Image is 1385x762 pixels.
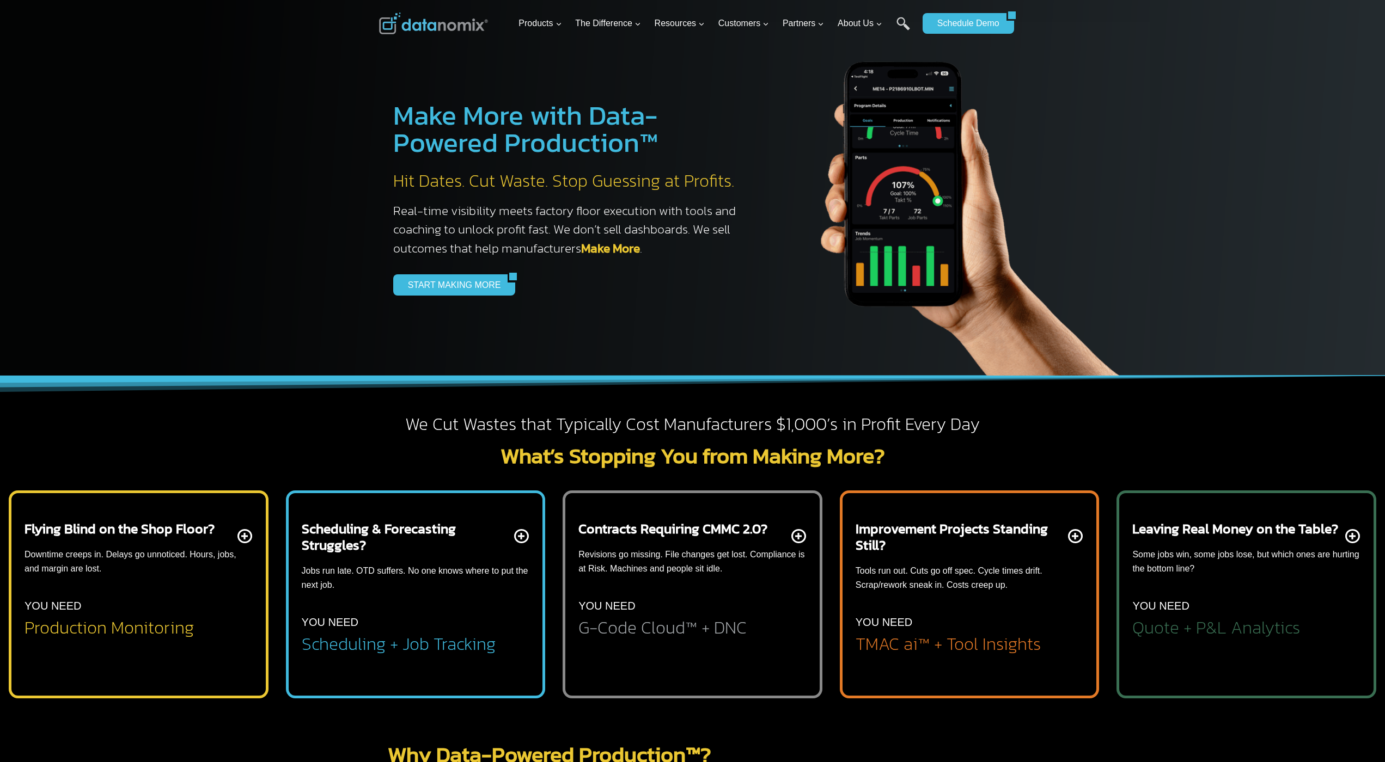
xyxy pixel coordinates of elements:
[302,564,530,592] p: Jobs run late. OTD suffers. No one knows where to put the next job.
[856,613,912,631] p: YOU NEED
[1132,619,1300,636] h2: Quote + P&L Analytics
[856,564,1084,592] p: Tools run out. Cuts go off spec. Cycle times drift. Scrap/rework sneak in. Costs creep up.
[514,6,917,41] nav: Primary Navigation
[856,635,1041,653] h2: TMAC ai™ + Tool Insights
[923,13,1006,34] a: Schedule Demo
[769,22,1150,376] img: The Datanoix Mobile App available on Android and iOS Devices
[379,413,1006,436] h2: We Cut Wastes that Typically Cost Manufacturers $1,000’s in Profit Every Day
[25,548,253,575] p: Downtime creeps in. Delays go unnoticed. Hours, jobs, and margin are lost.
[718,16,769,30] span: Customers
[896,17,910,41] a: Search
[393,201,747,258] h3: Real-time visibility meets factory floor execution with tools and coaching to unlock profit fast....
[581,239,640,257] a: Make More
[518,16,562,30] span: Products
[302,520,512,553] h2: Scheduling & Forecasting Struggles?
[379,445,1006,466] h2: What’s Stopping You from Making More?
[578,597,635,614] p: YOU NEED
[302,613,358,631] p: YOU NEED
[302,635,496,653] h2: Scheduling + Job Tracking
[575,16,641,30] span: The Difference
[578,548,807,575] p: Revisions go missing. File changes get lost. Compliance is at Risk. Machines and people sit idle.
[379,13,488,34] img: Datanomix
[1132,597,1189,614] p: YOU NEED
[578,520,767,537] h2: Contracts Requiring CMMC 2.0?
[856,520,1066,553] h2: Improvement Projects Standing Still?
[1132,548,1360,575] p: Some jobs win, some jobs lose, but which ones are hurting the bottom line?
[5,569,180,757] iframe: Popup CTA
[578,619,747,636] h2: G-Code Cloud™ + DNC
[25,520,215,537] h2: Flying Blind on the Shop Floor?
[393,102,747,156] h1: Make More with Data-Powered Production™
[783,16,824,30] span: Partners
[1132,520,1338,537] h2: Leaving Real Money on the Table?
[393,170,747,193] h2: Hit Dates. Cut Waste. Stop Guessing at Profits.
[393,274,508,295] a: START MAKING MORE
[655,16,705,30] span: Resources
[838,16,882,30] span: About Us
